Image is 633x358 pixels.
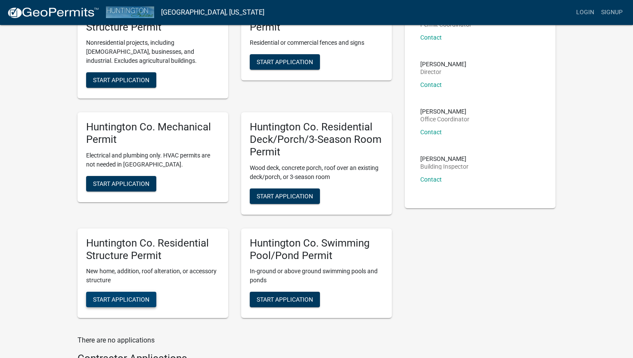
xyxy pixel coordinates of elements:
p: Building Inspector [420,164,469,170]
button: Start Application [86,72,156,88]
p: Wood deck, concrete porch, roof over an existing deck/porch, or 3-season room [250,164,383,182]
a: Contact [420,34,442,41]
p: Office Coordinator [420,116,469,122]
p: There are no applications [78,335,392,346]
button: Start Application [250,188,320,204]
img: Huntington County, Indiana [106,6,154,18]
p: [PERSON_NAME] [420,61,466,67]
a: Signup [598,4,626,21]
p: [PERSON_NAME] [420,156,469,162]
span: Start Application [257,59,313,65]
a: Login [573,4,598,21]
h5: Huntington Co. Swimming Pool/Pond Permit [250,237,383,262]
span: Start Application [93,296,149,303]
p: New home, addition, roof alteration, or accessory structure [86,267,220,285]
span: Start Application [257,296,313,303]
h5: Huntington Co. Mechanical Permit [86,121,220,146]
a: Contact [420,81,442,88]
a: Contact [420,176,442,183]
button: Start Application [86,176,156,191]
p: In-ground or above ground swimming pools and ponds [250,267,383,285]
h5: Huntington Co. Residential Structure Permit [86,237,220,262]
p: [PERSON_NAME] [420,108,469,114]
button: Start Application [250,54,320,70]
a: [GEOGRAPHIC_DATA], [US_STATE] [161,5,264,20]
h5: Huntington Co. Residential Deck/Porch/3-Season Room Permit [250,121,383,158]
button: Start Application [86,292,156,307]
span: Start Application [93,77,149,83]
p: Nonresidential projects, including [DEMOGRAPHIC_DATA], businesses, and industrial. Excludes agric... [86,38,220,65]
p: Director [420,69,466,75]
p: Electrical and plumbing only. HVAC permits are not needed in [GEOGRAPHIC_DATA]. [86,151,220,169]
span: Start Application [257,192,313,199]
button: Start Application [250,292,320,307]
p: Residential or commercial fences and signs [250,38,383,47]
a: Contact [420,129,442,136]
span: Start Application [93,180,149,187]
